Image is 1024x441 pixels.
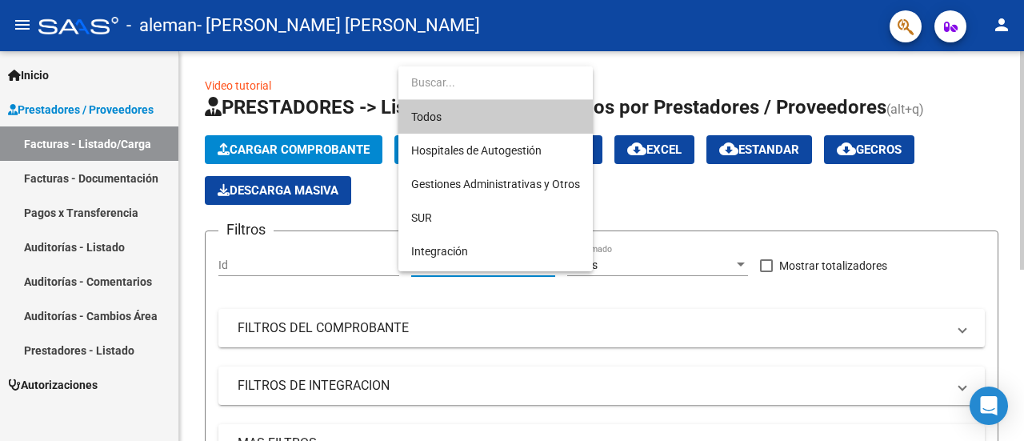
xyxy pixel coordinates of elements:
[411,178,580,190] span: Gestiones Administrativas y Otros
[970,387,1008,425] div: Open Intercom Messenger
[411,144,542,157] span: Hospitales de Autogestión
[411,245,468,258] span: Integración
[411,211,432,224] span: SUR
[398,66,593,99] input: dropdown search
[411,100,580,134] span: Todos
